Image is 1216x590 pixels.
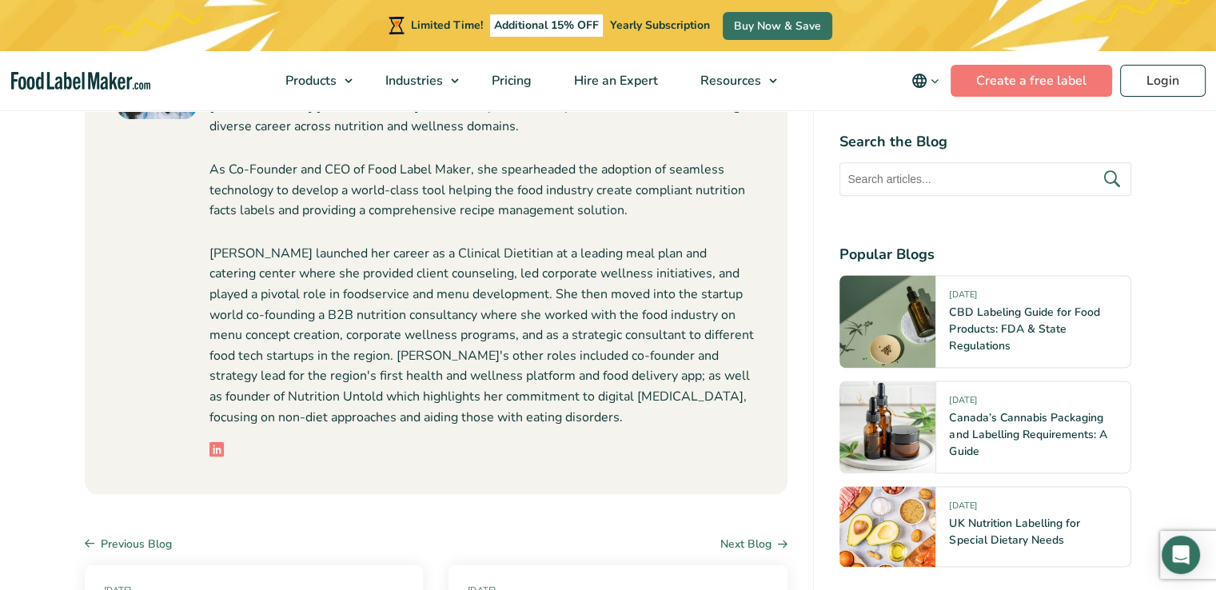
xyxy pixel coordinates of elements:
a: Pricing [471,51,549,110]
span: [DATE] [949,289,976,307]
span: [DATE] [949,394,976,413]
a: CBD Labeling Guide for Food Products: FDA & State Regulations [949,305,1099,353]
span: Pricing [487,72,533,90]
span: [DATE] [949,500,976,518]
input: Search articles... [839,162,1131,196]
a: Buy Now & Save [723,12,832,40]
span: Industries [381,72,445,90]
p: [PERSON_NAME] launched her career as a Clinical Dietitian at a leading meal plan and catering cen... [209,244,756,428]
span: Limited Time! [411,18,483,33]
span: Products [281,72,338,90]
span: Hire an Expert [569,72,660,90]
h4: Popular Blogs [839,244,1131,265]
a: Previous Blog [85,536,172,552]
a: Login [1120,65,1206,97]
a: Next Blog [720,536,787,552]
a: Resources [680,51,785,110]
a: Products [265,51,361,110]
span: Resources [696,72,763,90]
span: Additional 15% OFF [490,14,603,37]
h4: Search the Blog [839,131,1131,153]
p: As Co-Founder and CEO of Food Label Maker, she spearheaded the adoption of seamless technology to... [209,160,756,221]
a: Create a free label [951,65,1112,97]
div: Open Intercom Messenger [1162,536,1200,574]
a: Canada’s Cannabis Packaging and Labelling Requirements: A Guide [949,410,1106,459]
p: [PERSON_NAME] [PERSON_NAME] is an accomplished entrepreneur and dietitian, boasting a diverse car... [209,97,756,138]
a: UK Nutrition Labelling for Special Dietary Needs [949,516,1079,548]
span: Yearly Subscription [610,18,710,33]
a: Industries [365,51,467,110]
a: Hire an Expert [553,51,676,110]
